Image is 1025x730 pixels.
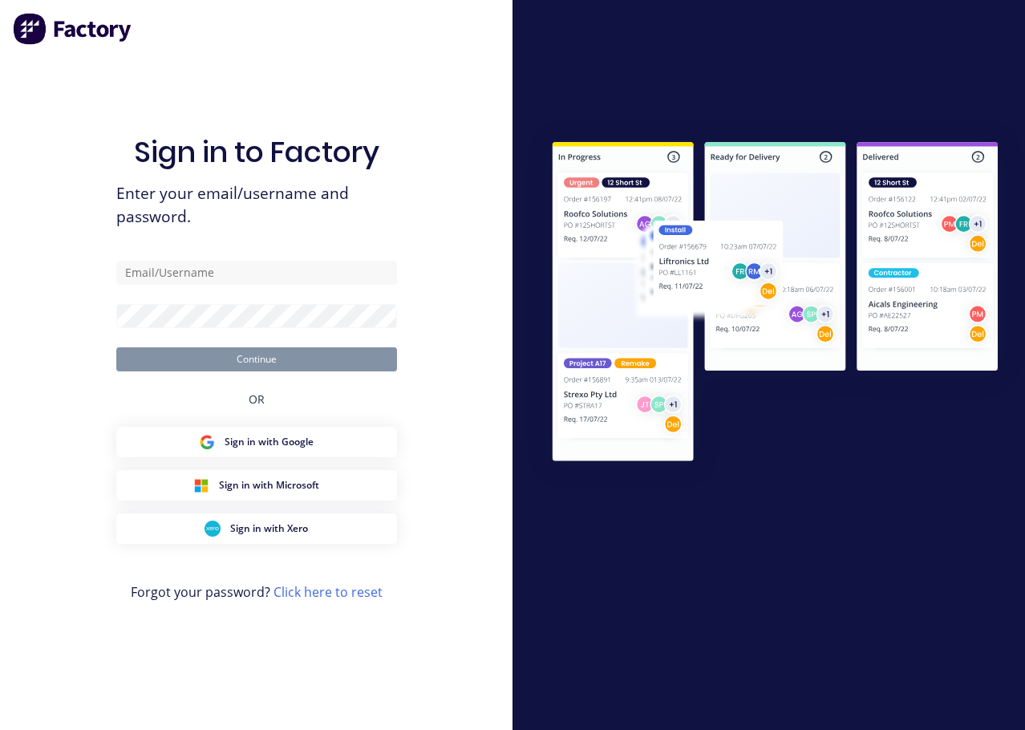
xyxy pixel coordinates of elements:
div: OR [249,371,265,427]
span: Forgot your password? [131,582,383,602]
h1: Sign in to Factory [134,135,379,169]
button: Continue [116,347,397,371]
img: Factory [13,13,133,45]
img: Microsoft Sign in [193,477,209,493]
button: Google Sign inSign in with Google [116,427,397,457]
input: Email/Username [116,261,397,285]
button: Microsoft Sign inSign in with Microsoft [116,470,397,501]
span: Sign in with Microsoft [219,478,319,493]
img: Sign in [525,117,1025,490]
button: Xero Sign inSign in with Xero [116,513,397,544]
img: Xero Sign in [205,521,221,537]
a: Click here to reset [273,583,383,601]
img: Google Sign in [199,434,215,450]
span: Enter your email/username and password. [116,182,397,229]
span: Sign in with Google [225,435,314,449]
span: Sign in with Xero [230,521,308,536]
